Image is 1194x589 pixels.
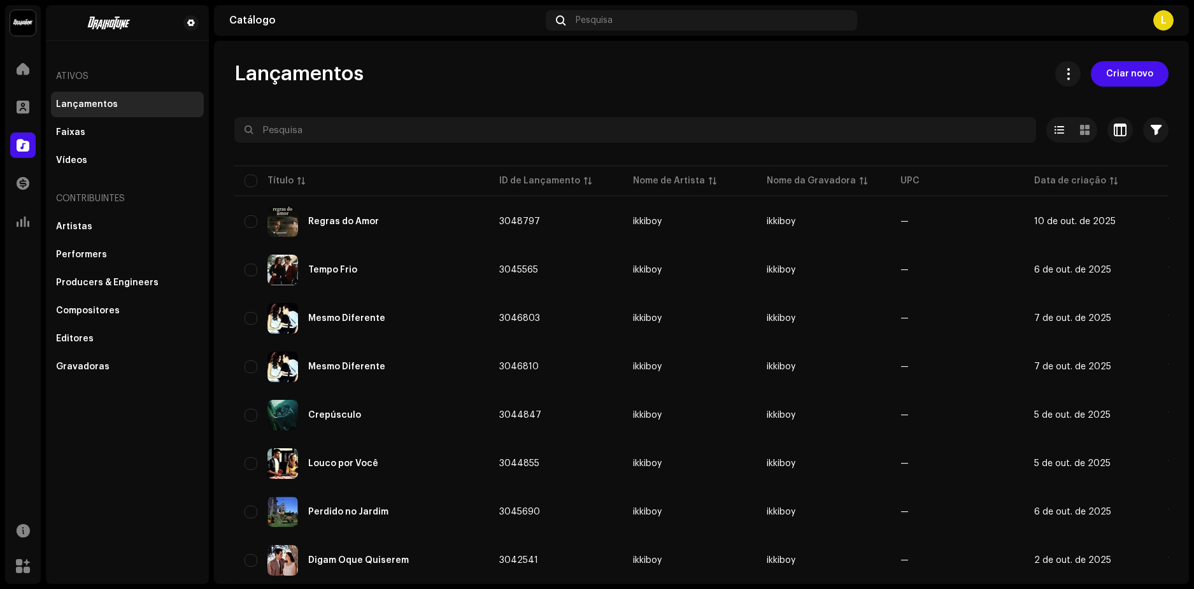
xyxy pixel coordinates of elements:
img: 9515087c-e440-4561-94a5-d816916cbc14 [267,255,298,285]
span: — [900,411,909,420]
span: ikkiboy [633,556,746,565]
div: Regras do Amor [308,217,379,226]
span: 1 [1168,507,1172,516]
span: 1 [1168,314,1172,323]
div: Data de criação [1034,174,1106,187]
span: 3044855 [499,459,539,468]
span: 1 [1168,362,1172,371]
div: Gravadoras [56,362,110,372]
span: Pesquisa [576,15,613,25]
img: 640e1c94-d189-420e-bcae-f21f68d2fd99 [267,400,298,430]
div: Crepúsculo [308,411,361,420]
span: 1 [1168,459,1172,468]
span: 1 [1168,411,1172,420]
div: Compositores [56,306,120,316]
div: Digam Oque Quiserem [308,556,409,565]
div: Vídeos [56,155,87,166]
re-m-nav-item: Editores [51,326,204,351]
div: Catálogo [229,15,541,25]
input: Pesquisa [234,117,1036,143]
span: ikkiboy [767,411,795,420]
div: L [1153,10,1174,31]
span: 3044847 [499,411,541,420]
span: 5 de out. de 2025 [1034,459,1111,468]
span: ikkiboy [633,266,746,274]
span: 6 de out. de 2025 [1034,266,1111,274]
div: ikkiboy [633,217,662,226]
span: ikkiboy [767,362,795,371]
span: 6 de out. de 2025 [1034,507,1111,516]
re-m-nav-item: Artistas [51,214,204,239]
div: Artistas [56,222,92,232]
span: 3042541 [499,556,538,565]
div: ikkiboy [633,507,662,516]
span: ikkiboy [767,314,795,323]
span: — [900,217,909,226]
span: ikkiboy [767,507,795,516]
span: 1 [1168,217,1172,226]
div: Louco por Você [308,459,378,468]
span: 10 de out. de 2025 [1034,217,1116,226]
img: b05d42a4-314b-4550-9277-ec8b619db176 [267,497,298,527]
div: Editores [56,334,94,344]
img: 69182ac2-14f8-4546-ad57-8c7186007bd1 [267,351,298,382]
span: ikkiboy [767,266,795,274]
div: ikkiboy [633,411,662,420]
img: 040983ad-e33d-4fae-a85d-cd39e2490ec7 [267,448,298,479]
div: ikkiboy [633,314,662,323]
div: Título [267,174,294,187]
span: ikkiboy [633,362,746,371]
img: 4be5d718-524a-47ed-a2e2-bfbeb4612910 [56,15,163,31]
span: 7 de out. de 2025 [1034,314,1111,323]
span: — [900,459,909,468]
span: — [900,266,909,274]
re-a-nav-header: Ativos [51,61,204,92]
span: ikkiboy [767,556,795,565]
span: ikkiboy [767,217,795,226]
span: ikkiboy [633,217,746,226]
re-m-nav-item: Vídeos [51,148,204,173]
span: 1 [1168,266,1172,274]
div: ID de Lançamento [499,174,580,187]
span: 2 de out. de 2025 [1034,556,1111,565]
img: 9f3b012b-3cc8-44d0-a287-52c6abe519e5 [267,545,298,576]
span: ikkiboy [633,314,746,323]
img: 10370c6a-d0e2-4592-b8a2-38f444b0ca44 [10,10,36,36]
div: Faixas [56,127,85,138]
span: ikkiboy [633,507,746,516]
re-m-nav-item: Gravadoras [51,354,204,380]
span: 3048797 [499,217,540,226]
span: 7 de out. de 2025 [1034,362,1111,371]
button: Criar novo [1091,61,1169,87]
span: ikkiboy [633,459,746,468]
img: 56652a7a-bdde-4253-9f84-9f4badb70559 [267,303,298,334]
div: Producers & Engineers [56,278,159,288]
div: Mesmo Diferente [308,362,385,371]
div: Nome da Gravadora [767,174,856,187]
span: ikkiboy [633,411,746,420]
re-m-nav-item: Performers [51,242,204,267]
span: 3046803 [499,314,540,323]
span: — [900,507,909,516]
div: Nome de Artista [633,174,705,187]
span: 5 de out. de 2025 [1034,411,1111,420]
span: — [900,556,909,565]
div: Tempo Frio [308,266,357,274]
re-a-nav-header: Contribuintes [51,183,204,214]
re-m-nav-item: Producers & Engineers [51,270,204,295]
div: ikkiboy [633,266,662,274]
div: Lançamentos [56,99,118,110]
re-m-nav-item: Faixas [51,120,204,145]
span: — [900,314,909,323]
span: ikkiboy [767,459,795,468]
span: — [900,362,909,371]
div: ikkiboy [633,556,662,565]
span: 3046810 [499,362,539,371]
span: 1 [1168,556,1172,565]
span: 3045565 [499,266,538,274]
span: Criar novo [1106,61,1153,87]
span: Lançamentos [234,61,364,87]
div: ikkiboy [633,459,662,468]
span: 3045690 [499,507,540,516]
